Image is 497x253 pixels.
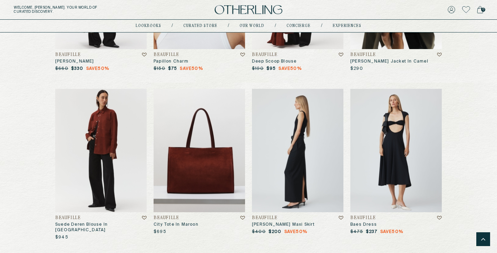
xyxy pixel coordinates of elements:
[266,66,302,72] p: $95
[154,89,245,235] a: City Tote in MaroonBeaufilleCity Tote In Maroon$695
[350,89,442,235] a: Baes DressBeaufilleBaes Dress$475$237Save50%
[228,23,229,29] div: /
[252,53,277,57] h4: Beaufille
[55,235,68,240] p: $945
[154,229,166,235] p: $695
[350,59,442,64] h3: [PERSON_NAME] Jacket In Camel
[215,5,282,15] img: logo
[14,6,155,14] h5: Welcome, [PERSON_NAME] . Your world of curated discovery.
[55,216,80,221] h4: Beaufille
[279,66,301,72] span: Save 50 %
[172,23,173,29] div: /
[252,222,343,227] h3: [PERSON_NAME] Maxi Skirt
[350,89,442,213] img: Baes Dress
[252,89,343,235] a: Minter Maxi SkirtBeaufille[PERSON_NAME] Maxi Skirt$400$200Save50%
[154,66,165,72] p: $150
[286,24,311,28] a: concierge
[55,89,147,241] a: Suede Deren Blouse in MaroonBeaufilleSuede Deren Blouse In [GEOGRAPHIC_DATA]$945
[380,229,403,235] span: Save 50 %
[86,66,109,72] span: Save 50 %
[154,222,245,227] h3: City Tote In Maroon
[55,59,147,64] h3: [PERSON_NAME]
[252,89,343,213] img: Minter Maxi Skirt
[481,8,485,12] span: 0
[154,59,245,64] h3: Papillon Charm
[275,23,276,29] div: /
[321,23,322,29] div: /
[240,24,264,28] a: Our world
[154,53,179,57] h4: Beaufille
[269,229,307,235] p: $200
[55,66,68,72] p: $660
[252,229,266,235] p: $400
[350,216,376,221] h4: Beaufille
[350,53,376,57] h4: Beaufille
[154,216,179,221] h4: Beaufille
[136,24,161,28] a: lookbooks
[55,89,147,213] img: Suede Deren Blouse in Maroon
[350,222,442,227] h3: Baes Dress
[284,229,307,235] span: Save 50 %
[154,89,245,213] img: City Tote in Maroon
[350,66,363,72] p: $290
[252,216,277,221] h4: Beaufille
[350,229,363,235] p: $475
[252,59,343,64] h3: Deep Scoop Blouse
[180,66,203,72] span: Save 50 %
[55,53,80,57] h4: Beaufille
[55,222,147,233] h3: Suede Deren Blouse In [GEOGRAPHIC_DATA]
[168,66,203,72] p: $75
[477,5,483,15] a: 0
[252,66,264,72] p: $190
[71,66,109,72] p: $330
[333,24,361,28] a: experiences
[183,24,217,28] a: Curated store
[366,229,403,235] p: $237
